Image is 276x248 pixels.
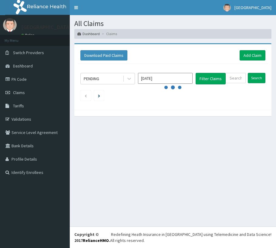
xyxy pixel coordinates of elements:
svg: audio-loading [164,78,182,96]
img: User Image [223,4,231,11]
a: RelianceHMO [83,238,109,243]
span: Dashboard [13,63,33,69]
p: [GEOGRAPHIC_DATA] [21,24,71,30]
input: Search [248,73,265,83]
a: Add Claim [240,50,265,60]
a: Previous page [84,93,87,98]
span: [GEOGRAPHIC_DATA] [234,5,271,10]
img: User Image [3,18,17,32]
a: Next page [98,93,100,98]
footer: All rights reserved. [70,227,276,248]
li: Claims [100,31,117,36]
a: Dashboard [77,31,100,36]
div: Redefining Heath Insurance in [GEOGRAPHIC_DATA] using Telemedicine and Data Science! [111,231,271,237]
div: PENDING [84,76,99,82]
strong: Copyright © 2017 . [74,232,110,243]
button: Filter Claims [196,73,226,84]
input: Search by HMO ID [226,73,246,83]
h1: All Claims [74,20,271,28]
span: Switch Providers [13,50,44,55]
input: Select Month and Year [138,73,193,84]
span: Tariffs [13,103,24,109]
span: Claims [13,90,25,95]
button: Download Paid Claims [80,50,127,60]
a: Online [21,33,36,37]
